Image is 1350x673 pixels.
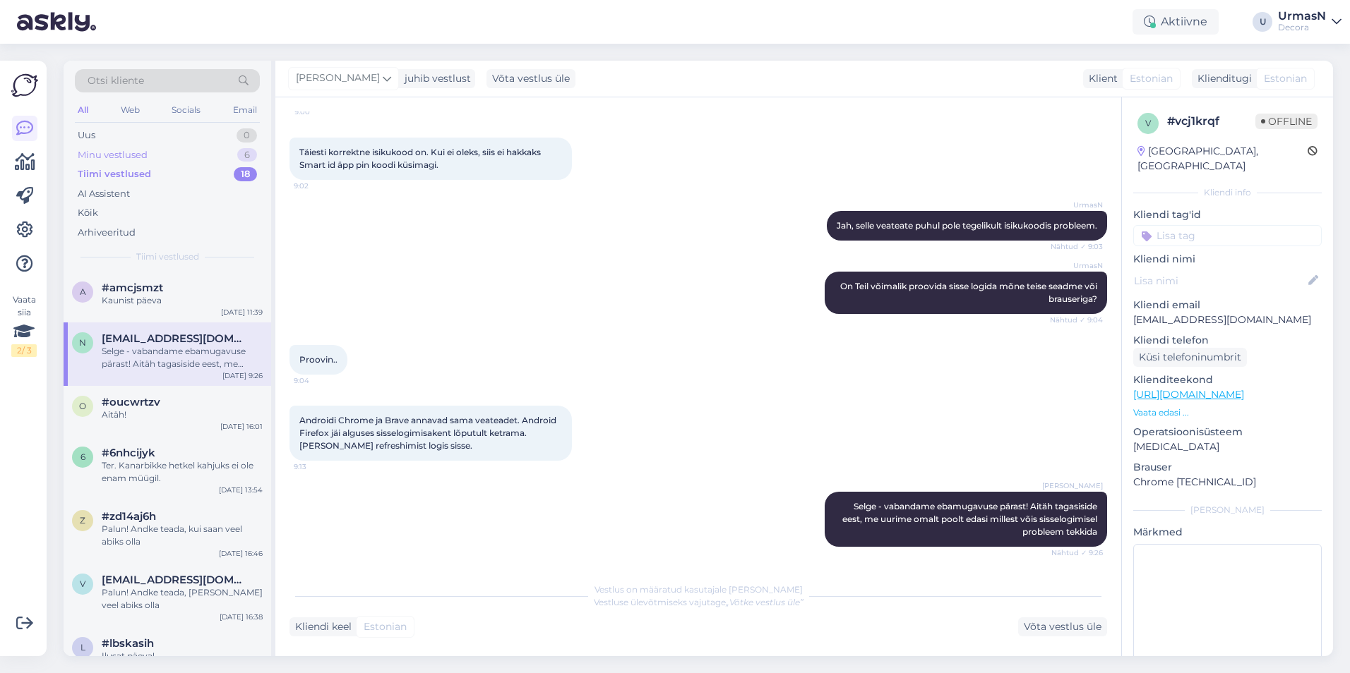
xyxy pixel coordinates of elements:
[1133,298,1322,313] p: Kliendi email
[1050,547,1103,558] span: Nähtud ✓ 9:26
[1133,252,1322,267] p: Kliendi nimi
[294,107,347,117] span: 9:00
[230,101,260,119] div: Email
[102,396,160,408] span: #oucwrtzv
[219,485,263,495] div: [DATE] 13:54
[1133,388,1244,401] a: [URL][DOMAIN_NAME]
[1018,617,1107,636] div: Võta vestlus üle
[294,461,347,472] span: 9:13
[1264,71,1307,86] span: Estonian
[1050,241,1103,252] span: Nähtud ✓ 9:03
[594,597,804,607] span: Vestluse ülevõtmiseks vajutage
[80,642,85,653] span: l
[79,337,86,348] span: n
[1133,504,1322,516] div: [PERSON_NAME]
[1083,71,1118,86] div: Klient
[364,619,407,634] span: Estonian
[237,128,257,143] div: 0
[1253,12,1272,32] div: U
[1192,71,1252,86] div: Klienditugi
[118,101,143,119] div: Web
[78,148,148,162] div: Minu vestlused
[80,286,86,297] span: a
[237,148,257,162] div: 6
[1050,315,1103,325] span: Nähtud ✓ 9:04
[221,307,263,317] div: [DATE] 11:39
[78,187,130,201] div: AI Assistent
[102,345,263,370] div: Selge - vabandame ebamugavuse pärast! Aitäh tagasiside eest, me uurime omalt poolt edasi millest ...
[289,619,352,634] div: Kliendi keel
[595,584,803,595] span: Vestlus on määratud kasutajale [PERSON_NAME]
[1167,113,1255,130] div: # vcj1krqf
[1130,71,1173,86] span: Estonian
[1145,118,1151,128] span: v
[726,597,804,607] i: „Võtke vestlus üle”
[1278,22,1326,33] div: Decora
[80,578,85,589] span: v
[78,206,98,220] div: Kõik
[1133,439,1322,454] p: [MEDICAL_DATA]
[102,586,263,612] div: Palun! Andke teada, [PERSON_NAME] veel abiks olla
[102,523,263,548] div: Palun! Andke teada, kui saan veel abiks olla
[840,281,1099,304] span: On Teil võimalik proovida sisse logida mõne teise seadme või brauseriga?
[1278,11,1326,22] div: UrmasN
[102,650,263,662] div: Ilusat päeva!
[299,354,337,365] span: Proovin..
[1255,114,1318,129] span: Offline
[1133,372,1322,387] p: Klienditeekond
[1133,425,1322,439] p: Operatsioonisüsteem
[234,167,257,181] div: 18
[88,73,144,88] span: Otsi kliente
[1042,480,1103,491] span: [PERSON_NAME]
[1133,406,1322,419] p: Vaata edasi ...
[1133,333,1322,348] p: Kliendi telefon
[11,344,37,357] div: 2 / 3
[296,71,380,86] span: [PERSON_NAME]
[78,226,136,240] div: Arhiveeritud
[1137,144,1308,174] div: [GEOGRAPHIC_DATA], [GEOGRAPHIC_DATA]
[1133,207,1322,222] p: Kliendi tag'id
[79,401,86,411] span: o
[1133,460,1322,475] p: Brauser
[837,220,1097,231] span: Jah, selle veateate puhul pole tegelikult isikukoodis probleem.
[299,415,558,451] span: Androidi Chrome ja Brave annavad sama veateadet. Android Firefox jäi alguses sisselogimisakent lõ...
[1133,225,1322,246] input: Lisa tag
[399,71,471,86] div: juhib vestlust
[1050,260,1103,271] span: UrmasN
[220,612,263,622] div: [DATE] 16:38
[220,421,263,432] div: [DATE] 16:01
[11,293,37,357] div: Vaata siia
[78,128,95,143] div: Uus
[1278,11,1342,33] a: UrmasNDecora
[102,332,249,345] span: nils.austa@gmail.com
[842,501,1099,537] span: Selge - vabandame ebamugavuse pärast! Aitäh tagasiside eest, me uurime omalt poolt edasi millest ...
[102,574,249,586] span: va.morgunova@gmail.com
[102,447,155,459] span: #6nhcijyk
[102,459,263,485] div: Ter. Kanarbikke hetkel kahjuks ei ole enam müügil.
[1133,313,1322,327] p: [EMAIL_ADDRESS][DOMAIN_NAME]
[1133,525,1322,540] p: Märkmed
[219,548,263,559] div: [DATE] 16:46
[1133,9,1219,35] div: Aktiivne
[78,167,151,181] div: Tiimi vestlused
[11,72,38,99] img: Askly Logo
[1134,273,1306,289] input: Lisa nimi
[136,250,199,263] span: Tiimi vestlused
[294,181,347,191] span: 9:02
[222,370,263,381] div: [DATE] 9:26
[1133,348,1247,367] div: Küsi telefoninumbrit
[75,101,91,119] div: All
[1133,475,1322,490] p: Chrome [TECHNICAL_ID]
[294,375,347,386] span: 9:04
[299,147,543,170] span: Täiesti korrektne isikukood on. Kui ei oleks, siis ei hakkaks Smart id äpp pin koodi küsimagi.
[486,69,575,88] div: Võta vestlus üle
[1050,200,1103,210] span: UrmasN
[169,101,203,119] div: Socials
[102,294,263,307] div: Kaunist päeva
[1133,186,1322,199] div: Kliendi info
[102,510,156,523] span: #zd14aj6h
[102,408,263,421] div: Aitäh!
[80,451,85,462] span: 6
[102,281,163,294] span: #amcjsmzt
[80,515,85,526] span: z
